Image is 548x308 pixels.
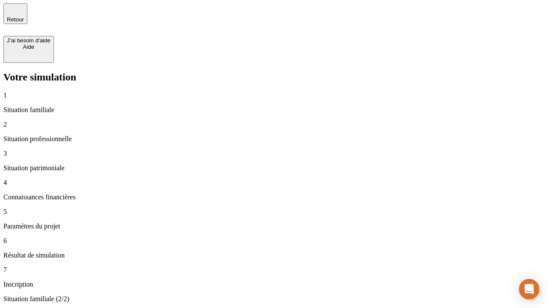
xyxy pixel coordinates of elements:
[3,295,545,303] p: Situation familiale (2/2)
[3,106,545,114] p: Situation familiale
[519,279,539,299] div: Open Intercom Messenger
[7,44,51,50] div: Aide
[3,237,545,245] p: 6
[3,135,545,143] p: Situation professionnelle
[3,150,545,157] p: 3
[3,208,545,216] p: 5
[3,266,545,274] p: 7
[3,179,545,187] p: 4
[3,193,545,201] p: Connaissances financières
[3,121,545,128] p: 2
[3,36,54,63] button: J’ai besoin d'aideAide
[3,252,545,259] p: Résultat de simulation
[3,3,27,24] button: Retour
[7,37,51,44] div: J’ai besoin d'aide
[7,16,24,23] span: Retour
[3,71,545,83] h2: Votre simulation
[3,164,545,172] p: Situation patrimoniale
[3,222,545,230] p: Paramètres du projet
[3,281,545,288] p: Inscription
[3,92,545,99] p: 1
